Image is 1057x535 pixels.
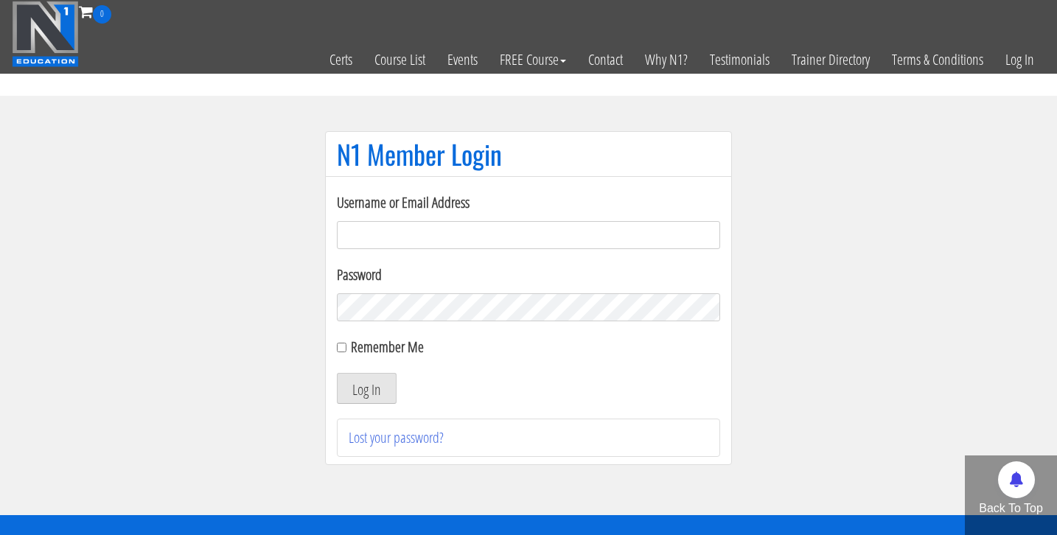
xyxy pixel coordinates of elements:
label: Username or Email Address [337,192,720,214]
a: FREE Course [489,24,577,96]
span: 0 [93,5,111,24]
img: n1-education [12,1,79,67]
a: 0 [79,1,111,21]
a: Testimonials [699,24,781,96]
a: Certs [318,24,363,96]
a: Terms & Conditions [881,24,994,96]
h1: N1 Member Login [337,139,720,169]
p: Back To Top [965,500,1057,517]
a: Lost your password? [349,427,444,447]
a: Why N1? [634,24,699,96]
label: Remember Me [351,337,424,357]
a: Course List [363,24,436,96]
a: Events [436,24,489,96]
a: Contact [577,24,634,96]
a: Trainer Directory [781,24,881,96]
a: Log In [994,24,1045,96]
label: Password [337,264,720,286]
button: Log In [337,373,397,404]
